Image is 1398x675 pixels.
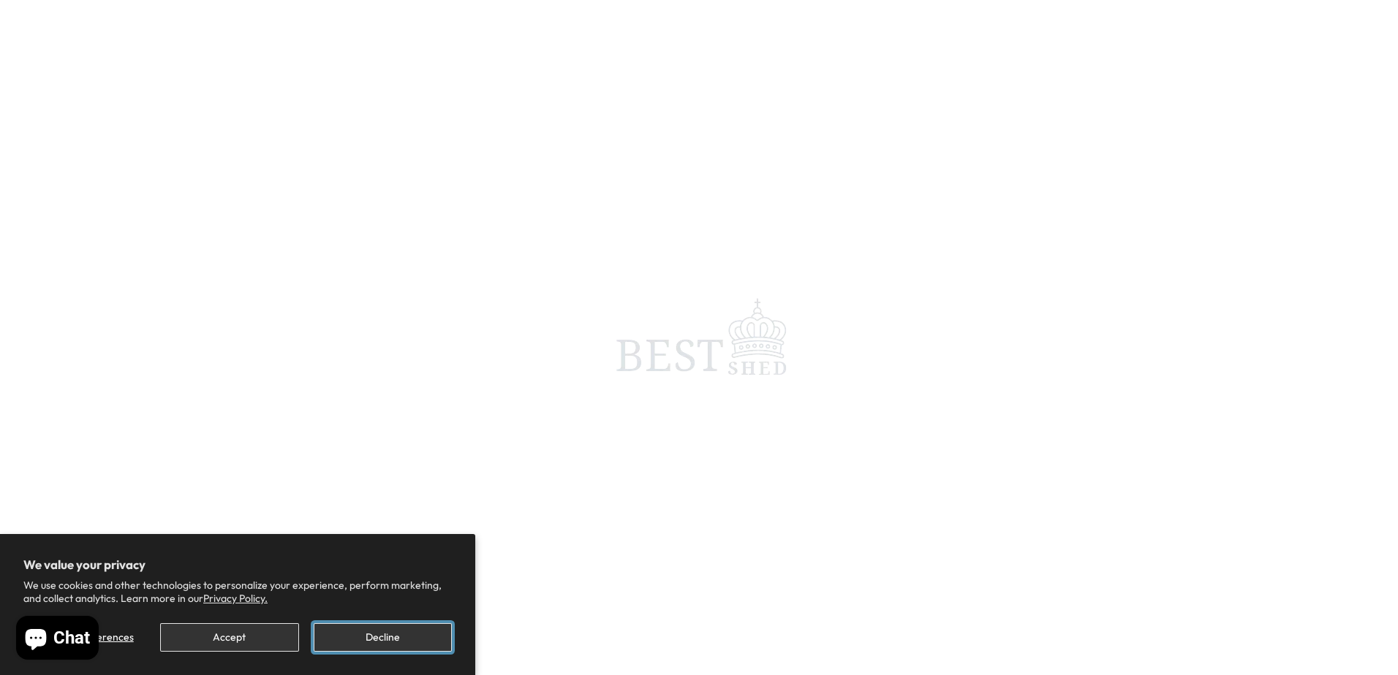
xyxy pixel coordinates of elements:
[23,579,452,605] p: We use cookies and other technologies to personalize your experience, perform marketing, and coll...
[160,623,298,652] button: Accept
[23,557,452,572] h2: We value your privacy
[12,616,103,663] inbox-online-store-chat: Shopify online store chat
[314,623,452,652] button: Decline
[203,592,268,605] a: Privacy Policy.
